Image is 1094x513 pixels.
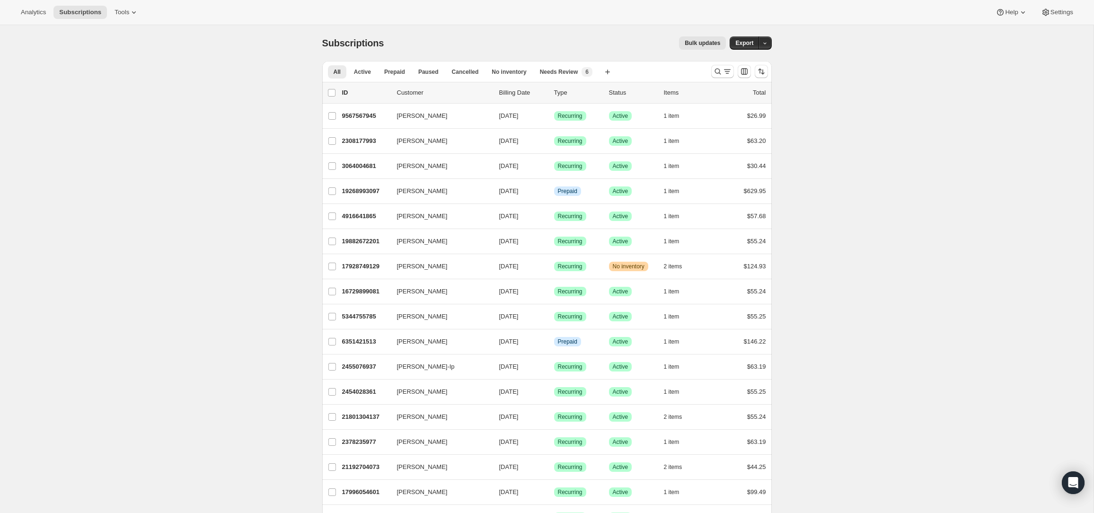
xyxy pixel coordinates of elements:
span: $30.44 [747,162,766,169]
button: 1 item [664,185,690,198]
span: Help [1005,9,1018,16]
span: [DATE] [499,388,519,395]
span: [DATE] [499,363,519,370]
span: [PERSON_NAME] [397,161,448,171]
span: [DATE] [499,488,519,495]
span: 1 item [664,137,679,145]
span: [DATE] [499,137,519,144]
div: Type [554,88,601,97]
button: [PERSON_NAME] [391,159,486,174]
button: 1 item [664,159,690,173]
span: [PERSON_NAME] [397,262,448,271]
span: Recurring [558,162,582,170]
span: Recurring [558,463,582,471]
span: [DATE] [499,162,519,169]
span: $99.49 [747,488,766,495]
span: Recurring [558,137,582,145]
span: Paused [418,68,439,76]
span: $629.95 [744,187,766,195]
span: $146.22 [744,338,766,345]
span: Active [613,313,628,320]
button: 2 items [664,410,693,424]
span: Cancelled [452,68,479,76]
span: Recurring [558,288,582,295]
span: [DATE] [499,288,519,295]
button: [PERSON_NAME] [391,234,486,249]
div: 2454028361[PERSON_NAME][DATE]SuccessRecurringSuccessActive1 item$55.25 [342,385,766,398]
button: [PERSON_NAME] [391,108,486,124]
p: 9567567945 [342,111,389,121]
span: Recurring [558,112,582,120]
button: 1 item [664,235,690,248]
span: Active [613,438,628,446]
span: [DATE] [499,413,519,420]
span: 1 item [664,363,679,371]
button: [PERSON_NAME] [391,384,486,399]
span: Tools [115,9,129,16]
button: 1 item [664,385,690,398]
span: Active [613,162,628,170]
span: $124.93 [744,263,766,270]
button: 2 items [664,260,693,273]
span: Prepaid [558,338,577,345]
p: 2455076937 [342,362,389,371]
p: 17996054601 [342,487,389,497]
span: 1 item [664,338,679,345]
div: 17928749129[PERSON_NAME][DATE]SuccessRecurringWarningNo inventory2 items$124.93 [342,260,766,273]
span: [PERSON_NAME] [397,462,448,472]
span: [PERSON_NAME] [397,387,448,397]
span: $63.19 [747,438,766,445]
span: Subscriptions [322,38,384,48]
button: 1 item [664,435,690,449]
span: [PERSON_NAME] [397,437,448,447]
span: Active [613,413,628,421]
button: [PERSON_NAME] [391,209,486,224]
div: 21192704073[PERSON_NAME][DATE]SuccessRecurringSuccessActive2 items$44.25 [342,460,766,474]
button: 1 item [664,210,690,223]
span: 1 item [664,212,679,220]
button: [PERSON_NAME] [391,460,486,475]
p: ID [342,88,389,97]
span: Active [613,112,628,120]
button: Search and filter results [711,65,734,78]
span: [PERSON_NAME] [397,337,448,346]
span: [PERSON_NAME]-Ip [397,362,455,371]
span: [PERSON_NAME] [397,487,448,497]
button: [PERSON_NAME] [391,334,486,349]
button: [PERSON_NAME] [391,259,486,274]
span: 1 item [664,288,679,295]
span: $55.24 [747,413,766,420]
span: Needs Review [540,68,578,76]
span: Bulk updates [685,39,720,47]
span: Settings [1050,9,1073,16]
p: 2378235977 [342,437,389,447]
button: 1 item [664,360,690,373]
span: [DATE] [499,463,519,470]
div: 5344755785[PERSON_NAME][DATE]SuccessRecurringSuccessActive1 item$55.25 [342,310,766,323]
div: 2455076937[PERSON_NAME]-Ip[DATE]SuccessRecurringSuccessActive1 item$63.19 [342,360,766,373]
button: 1 item [664,486,690,499]
div: 19268993097[PERSON_NAME][DATE]InfoPrepaidSuccessActive1 item$629.95 [342,185,766,198]
p: Customer [397,88,492,97]
span: Prepaid [384,68,405,76]
p: 21192704073 [342,462,389,472]
span: Recurring [558,388,582,396]
span: Active [613,363,628,371]
button: Customize table column order and visibility [738,65,751,78]
p: 19882672201 [342,237,389,246]
span: Active [354,68,371,76]
span: Recurring [558,413,582,421]
button: Create new view [600,65,615,79]
span: $44.25 [747,463,766,470]
button: Settings [1035,6,1079,19]
p: Billing Date [499,88,547,97]
button: Bulk updates [679,36,726,50]
span: $55.24 [747,288,766,295]
span: [DATE] [499,212,519,220]
span: Recurring [558,238,582,245]
span: $55.25 [747,388,766,395]
p: 17928749129 [342,262,389,271]
span: [PERSON_NAME] [397,412,448,422]
span: [PERSON_NAME] [397,237,448,246]
span: 6 [585,68,589,76]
